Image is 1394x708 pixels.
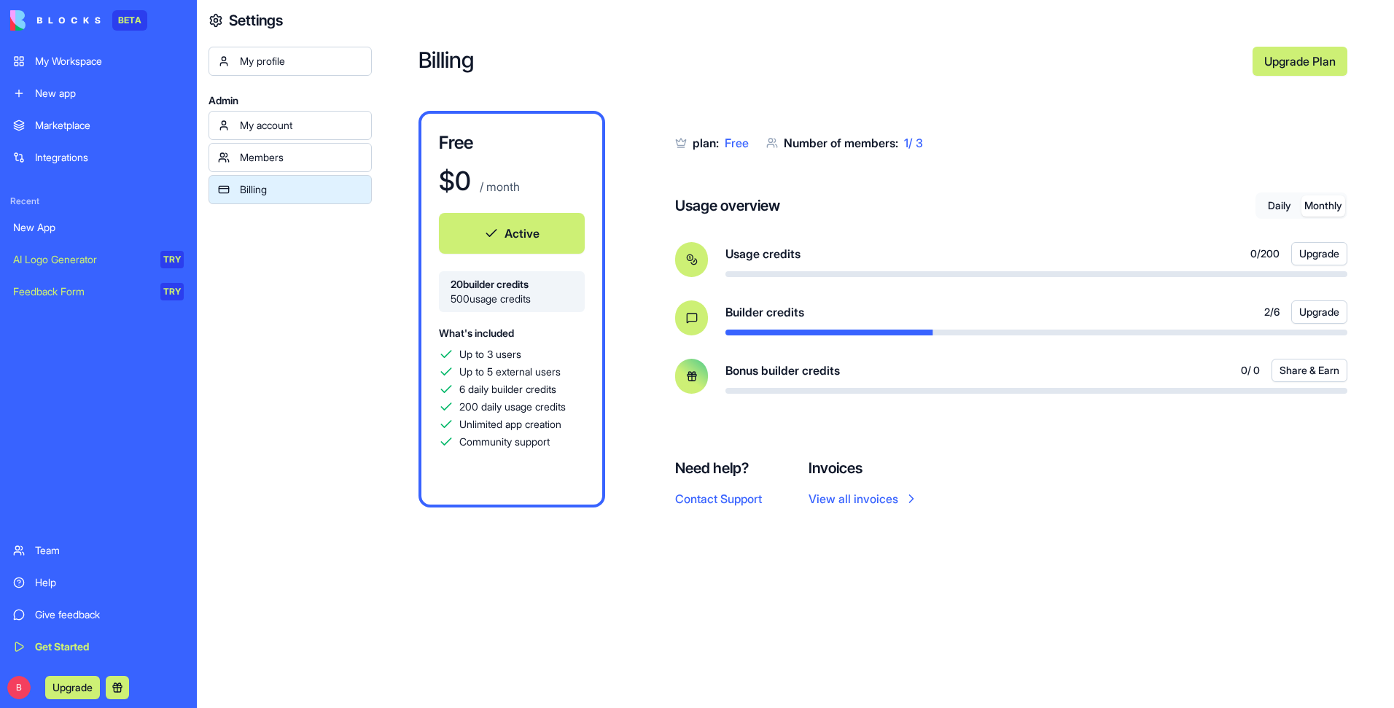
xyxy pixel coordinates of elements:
a: New app [4,79,192,108]
span: Number of members: [784,136,898,150]
a: My account [209,111,372,140]
button: Monthly [1301,195,1345,217]
div: My account [240,118,362,133]
a: Give feedback [4,600,192,629]
div: Feedback Form [13,284,150,299]
a: Integrations [4,143,192,172]
img: logo [10,10,101,31]
div: BETA [112,10,147,31]
div: Help [35,575,184,590]
div: My Workspace [35,54,184,69]
span: What's included [439,327,514,339]
span: Up to 5 external users [459,365,561,379]
div: Members [240,150,362,165]
a: Help [4,568,192,597]
div: Billing [240,182,362,197]
a: Upgrade Plan [1253,47,1347,76]
div: Marketplace [35,118,184,133]
h4: Invoices [809,458,919,478]
a: Upgrade [45,680,100,694]
button: Share & Earn [1272,359,1347,382]
a: My Workspace [4,47,192,76]
span: Up to 3 users [459,347,521,362]
h4: Settings [229,10,283,31]
span: 1 / 3 [904,136,923,150]
a: AI Logo GeneratorTRY [4,245,192,274]
button: Upgrade [1291,242,1347,265]
h4: Usage overview [675,195,780,216]
span: 2 / 6 [1264,305,1280,319]
a: Feedback FormTRY [4,277,192,306]
span: Usage credits [725,245,801,262]
button: Active [439,213,585,254]
a: BETA [10,10,147,31]
h4: Need help? [675,458,762,478]
div: New App [13,220,184,235]
a: Members [209,143,372,172]
div: TRY [160,251,184,268]
span: 0 / 0 [1241,363,1260,378]
a: Marketplace [4,111,192,140]
div: My profile [240,54,362,69]
span: Recent [4,195,192,207]
span: 20 builder credits [451,277,573,292]
span: Builder credits [725,303,804,321]
span: 200 daily usage credits [459,400,566,414]
a: Free$0 / monthActive20builder credits500usage creditsWhat's includedUp to 3 usersUp to 5 external... [418,111,605,507]
span: Bonus builder credits [725,362,840,379]
h1: $ 0 [439,166,471,195]
span: plan: [693,136,719,150]
button: Upgrade [45,676,100,699]
a: My profile [209,47,372,76]
button: Upgrade [1291,300,1347,324]
span: Admin [209,93,372,108]
a: View all invoices [809,490,919,507]
button: Daily [1258,195,1301,217]
span: 6 daily builder credits [459,382,556,397]
span: B [7,676,31,699]
span: Unlimited app creation [459,417,561,432]
h2: Billing [418,47,1241,76]
div: Get Started [35,639,184,654]
div: Team [35,543,184,558]
span: Community support [459,435,550,449]
div: Integrations [35,150,184,165]
button: Contact Support [675,490,762,507]
a: New App [4,213,192,242]
span: Free [725,136,749,150]
div: TRY [160,283,184,300]
a: Billing [209,175,372,204]
span: 0 / 200 [1250,246,1280,261]
h3: Free [439,131,585,155]
a: Get Started [4,632,192,661]
div: AI Logo Generator [13,252,150,267]
div: Give feedback [35,607,184,622]
span: 500 usage credits [451,292,573,306]
p: / month [477,178,520,195]
div: New app [35,86,184,101]
a: Team [4,536,192,565]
